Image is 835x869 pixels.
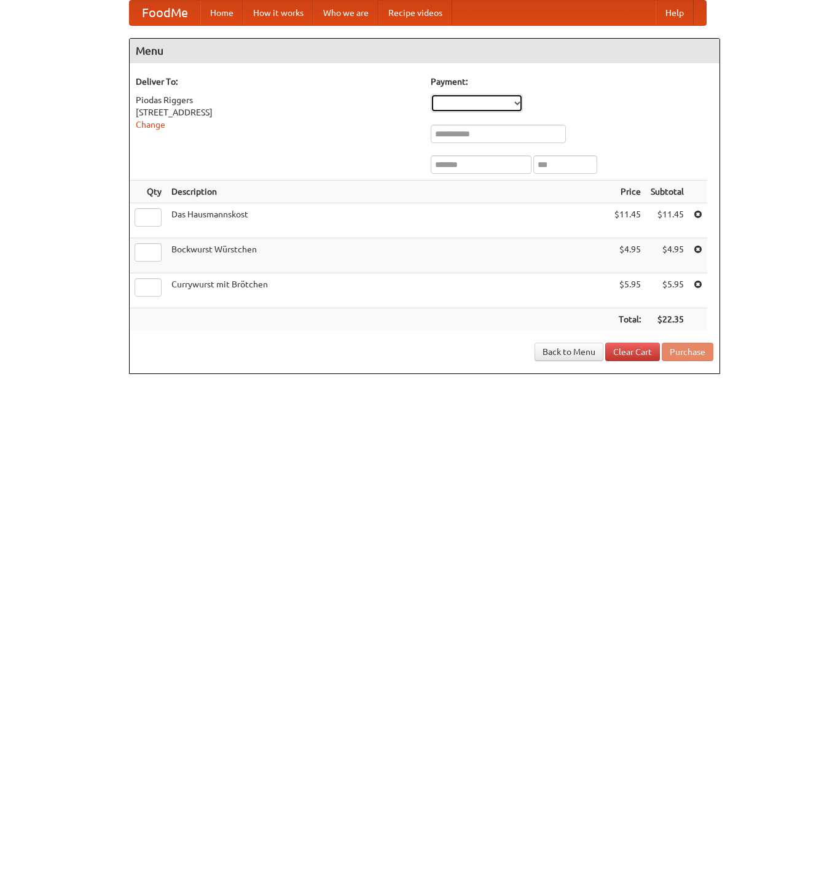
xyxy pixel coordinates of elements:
[136,76,418,88] h5: Deliver To:
[243,1,313,25] a: How it works
[646,238,689,273] td: $4.95
[646,273,689,308] td: $5.95
[610,273,646,308] td: $5.95
[136,120,165,130] a: Change
[167,273,610,308] td: Currywurst mit Brötchen
[610,308,646,331] th: Total:
[605,343,660,361] a: Clear Cart
[610,238,646,273] td: $4.95
[130,39,719,63] h4: Menu
[646,181,689,203] th: Subtotal
[646,203,689,238] td: $11.45
[200,1,243,25] a: Home
[130,181,167,203] th: Qty
[535,343,603,361] a: Back to Menu
[662,343,713,361] button: Purchase
[167,238,610,273] td: Bockwurst Würstchen
[646,308,689,331] th: $22.35
[136,94,418,106] div: Piodas Riggers
[130,1,200,25] a: FoodMe
[378,1,452,25] a: Recipe videos
[431,76,713,88] h5: Payment:
[167,181,610,203] th: Description
[167,203,610,238] td: Das Hausmannskost
[610,203,646,238] td: $11.45
[136,106,418,119] div: [STREET_ADDRESS]
[656,1,694,25] a: Help
[610,181,646,203] th: Price
[313,1,378,25] a: Who we are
